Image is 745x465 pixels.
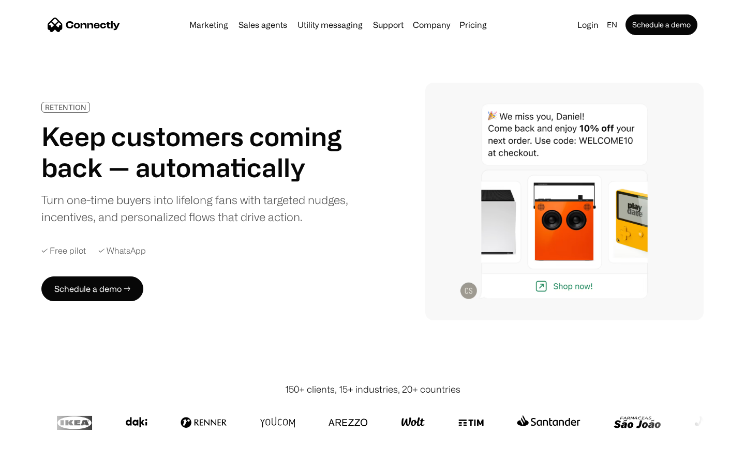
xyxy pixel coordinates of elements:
[413,18,450,32] div: Company
[41,246,86,256] div: ✓ Free pilot
[603,18,623,32] div: en
[185,21,232,29] a: Marketing
[369,21,408,29] a: Support
[455,21,491,29] a: Pricing
[45,103,86,111] div: RETENTION
[10,446,62,461] aside: Language selected: English
[234,21,291,29] a: Sales agents
[98,246,146,256] div: ✓ WhatsApp
[573,18,603,32] a: Login
[21,447,62,461] ul: Language list
[285,382,460,396] div: 150+ clients, 15+ industries, 20+ countries
[41,191,356,225] div: Turn one-time buyers into lifelong fans with targeted nudges, incentives, and personalized flows ...
[410,18,453,32] div: Company
[293,21,367,29] a: Utility messaging
[48,17,120,33] a: home
[607,18,617,32] div: en
[625,14,697,35] a: Schedule a demo
[41,276,143,301] a: Schedule a demo →
[41,121,356,183] h1: Keep customers coming back — automatically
